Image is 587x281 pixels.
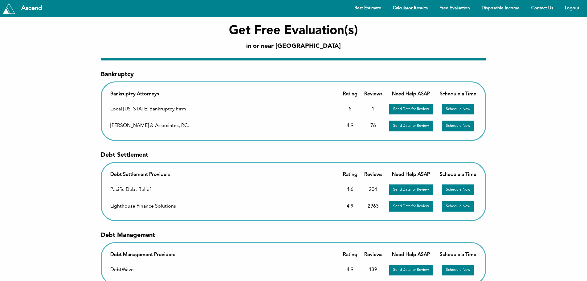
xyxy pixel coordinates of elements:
[340,168,361,181] th: Rating
[340,199,361,215] td: 4.9
[361,262,385,278] td: 139
[107,118,339,134] td: [PERSON_NAME] & Associates, P.C.
[560,2,585,14] a: Logout
[101,70,486,79] div: Bankruptcy
[229,42,358,51] h2: in or near [GEOGRAPHIC_DATA]
[389,265,433,275] button: Send Data for Review
[16,5,47,11] div: Ascend
[361,199,385,215] td: 2963
[107,262,339,278] td: DebtWave
[389,121,433,131] button: Send Data for Review
[107,168,339,181] th: Debt Settlement Providers
[340,249,361,262] th: Rating
[340,101,361,118] td: 5
[107,199,339,215] td: Lighthouse Finance Solutions
[442,121,474,131] a: Schedule Now
[389,104,433,114] button: Send Data for Review
[442,201,474,212] a: Schedule Now
[361,249,385,262] th: Reviews
[389,201,433,212] button: Send Data for Review
[1,2,48,15] a: Tryascend.com Ascend
[526,2,558,14] a: Contact Us
[340,262,361,278] td: 4.9
[389,184,433,195] button: Send Data for Review
[437,249,479,262] th: Schedule a Time
[3,3,15,14] img: Tryascend.com
[349,2,386,14] a: Best Estimate
[340,88,361,101] th: Rating
[107,101,339,118] td: Local [US_STATE] Bankruptcy Firm
[107,249,339,262] th: Debt Management Providers
[442,265,474,275] a: Schedule Now
[340,118,361,134] td: 4.9
[388,2,433,14] a: Calculator Results
[361,182,385,198] td: 204
[361,101,385,118] td: 1
[437,88,479,101] th: Schedule a Time
[386,168,436,181] th: Need Help ASAP
[340,182,361,198] td: 4.6
[361,168,385,181] th: Reviews
[442,104,474,114] a: Schedule Now
[107,88,339,101] th: Bankruptcy Attorneys
[361,88,385,101] th: Reviews
[107,182,339,198] td: Pacific Debt Relief
[386,88,436,101] th: Need Help ASAP
[361,118,385,134] td: 76
[101,231,486,240] div: Debt Management
[229,22,358,39] h1: Get Free Evaluation(s)
[476,2,525,14] a: Disposable Income
[442,184,474,195] a: Schedule Now
[101,151,486,159] div: Debt Settlement
[437,168,479,181] th: Schedule a Time
[386,249,436,262] th: Need Help ASAP
[434,2,475,14] a: Free Evaluation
